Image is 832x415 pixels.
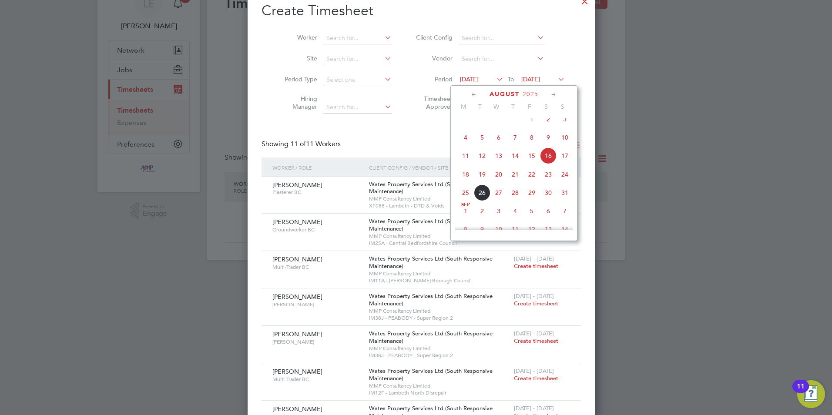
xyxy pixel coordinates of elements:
span: 4 [507,203,523,219]
span: 30 [540,184,557,201]
span: 11 [457,147,474,164]
span: 28 [507,184,523,201]
span: August [490,90,520,98]
span: To [505,74,517,85]
span: S [554,103,571,110]
span: Create timesheet [514,262,558,270]
span: 14 [557,221,573,238]
span: MMP Consultancy Limited [369,308,510,315]
span: 2025 [523,90,538,98]
span: 8 [523,129,540,146]
span: 9 [540,129,557,146]
span: 8 [457,221,474,238]
span: Wates Property Services Ltd (South Responsive Maintenance) [369,181,493,195]
span: [PERSON_NAME] [272,255,322,263]
span: [DATE] - [DATE] [514,367,554,375]
div: Client Config / Vendor / Site [367,157,512,177]
span: 5 [474,129,490,146]
span: MMP Consultancy Limited [369,270,510,277]
span: 3 [557,111,573,127]
span: Create timesheet [514,375,558,382]
label: Timesheet Approver [413,95,453,110]
span: 12 [523,221,540,238]
input: Select one [323,74,392,86]
span: 6 [540,203,557,219]
span: 22 [523,166,540,183]
span: 24 [557,166,573,183]
span: [PERSON_NAME] [272,293,322,301]
span: 4 [457,129,474,146]
input: Search for... [323,101,392,114]
span: 16 [540,147,557,164]
span: 13 [540,221,557,238]
span: 15 [523,147,540,164]
span: M [455,103,472,110]
span: MMP Consultancy Limited [369,345,510,352]
span: F [521,103,538,110]
div: Showing [262,140,342,149]
span: 27 [490,184,507,201]
span: 14 [507,147,523,164]
span: MMP Consultancy Limited [369,195,510,202]
span: [PERSON_NAME] [272,181,322,189]
span: 31 [557,184,573,201]
span: Multi-Trader BC [272,376,362,383]
span: 3 [490,203,507,219]
input: Search for... [323,53,392,65]
span: 13 [490,147,507,164]
span: Wates Property Services Ltd (South Responsive Maintenance) [369,255,493,270]
span: 7 [557,203,573,219]
span: Groundworker BC [272,226,362,233]
span: Create timesheet [514,337,558,345]
span: 1 [457,203,474,219]
span: 2 [540,111,557,127]
span: 17 [557,147,573,164]
h2: Create Timesheet [262,2,581,20]
span: 25 [457,184,474,201]
span: [DATE] [521,75,540,83]
input: Search for... [323,32,392,44]
span: 23 [540,166,557,183]
span: Sep [457,203,474,207]
label: Client Config [413,33,453,41]
span: 11 [507,221,523,238]
span: Wates Property Services Ltd (South Responsive Maintenance) [369,330,493,345]
span: [DATE] - [DATE] [514,255,554,262]
span: 7 [507,129,523,146]
span: [PERSON_NAME] [272,330,322,338]
input: Search for... [459,53,544,65]
label: Hiring Manager [278,95,317,110]
span: IM38J - PEABODY - Super Region 2 [369,352,510,359]
input: Search for... [459,32,544,44]
span: 19 [474,166,490,183]
label: Site [278,54,317,62]
label: Worker [278,33,317,41]
span: MMP Consultancy Limited [369,382,510,389]
span: [DATE] - [DATE] [514,330,554,337]
span: 20 [490,166,507,183]
span: 1 [523,111,540,127]
span: [PERSON_NAME] [272,368,322,375]
span: 5 [523,203,540,219]
span: [DATE] [460,75,479,83]
span: S [538,103,554,110]
span: 6 [490,129,507,146]
span: T [472,103,488,110]
span: 26 [474,184,490,201]
span: Wates Property Services Ltd (South Responsive Maintenance) [369,218,493,232]
span: T [505,103,521,110]
span: 10 [557,129,573,146]
span: 9 [474,221,490,238]
span: Multi-Trader BC [272,264,362,271]
span: IM38J - PEABODY - Super Region 2 [369,315,510,321]
span: [PERSON_NAME] [272,405,322,413]
label: Period Type [278,75,317,83]
button: Open Resource Center, 11 new notifications [797,380,825,408]
span: 12 [474,147,490,164]
div: 11 [797,386,805,398]
div: Worker / Role [270,157,367,177]
span: 18 [457,166,474,183]
span: 29 [523,184,540,201]
span: 10 [490,221,507,238]
span: [PERSON_NAME] [272,301,362,308]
